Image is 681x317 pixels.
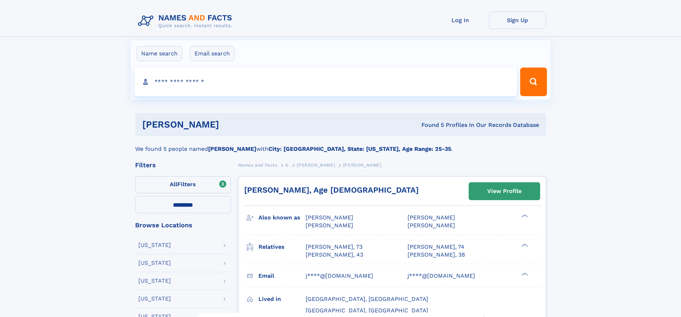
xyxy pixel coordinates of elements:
[138,242,171,248] div: [US_STATE]
[408,243,464,251] a: [PERSON_NAME], 74
[170,181,177,188] span: All
[138,278,171,284] div: [US_STATE]
[306,307,428,314] span: [GEOGRAPHIC_DATA], [GEOGRAPHIC_DATA]
[520,243,528,247] div: ❯
[520,272,528,276] div: ❯
[489,11,546,29] a: Sign Up
[432,11,489,29] a: Log In
[469,183,540,200] a: View Profile
[244,185,419,194] a: [PERSON_NAME], Age [DEMOGRAPHIC_DATA]
[137,46,182,61] label: Name search
[138,296,171,302] div: [US_STATE]
[258,212,306,224] h3: Also known as
[135,176,231,193] label: Filters
[135,222,231,228] div: Browse Locations
[408,214,455,221] span: [PERSON_NAME]
[408,222,455,229] span: [PERSON_NAME]
[487,183,522,199] div: View Profile
[306,222,353,229] span: [PERSON_NAME]
[258,293,306,305] h3: Lived in
[520,68,547,96] button: Search Button
[135,136,546,153] div: We found 5 people named with .
[306,251,363,259] a: [PERSON_NAME], 43
[268,145,451,152] b: City: [GEOGRAPHIC_DATA], State: [US_STATE], Age Range: 25-35
[258,241,306,253] h3: Relatives
[297,160,335,169] a: [PERSON_NAME]
[297,163,335,168] span: [PERSON_NAME]
[343,163,381,168] span: [PERSON_NAME]
[520,214,528,218] div: ❯
[138,260,171,266] div: [US_STATE]
[135,11,238,31] img: Logo Names and Facts
[285,163,289,168] span: G
[306,296,428,302] span: [GEOGRAPHIC_DATA], [GEOGRAPHIC_DATA]
[142,120,320,129] h1: [PERSON_NAME]
[134,68,517,96] input: search input
[306,214,353,221] span: [PERSON_NAME]
[190,46,235,61] label: Email search
[258,270,306,282] h3: Email
[306,243,362,251] a: [PERSON_NAME], 73
[408,251,465,259] a: [PERSON_NAME], 38
[135,162,231,168] div: Filters
[285,160,289,169] a: G
[208,145,256,152] b: [PERSON_NAME]
[238,160,277,169] a: Names and Facts
[320,121,539,129] div: Found 5 Profiles In Our Records Database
